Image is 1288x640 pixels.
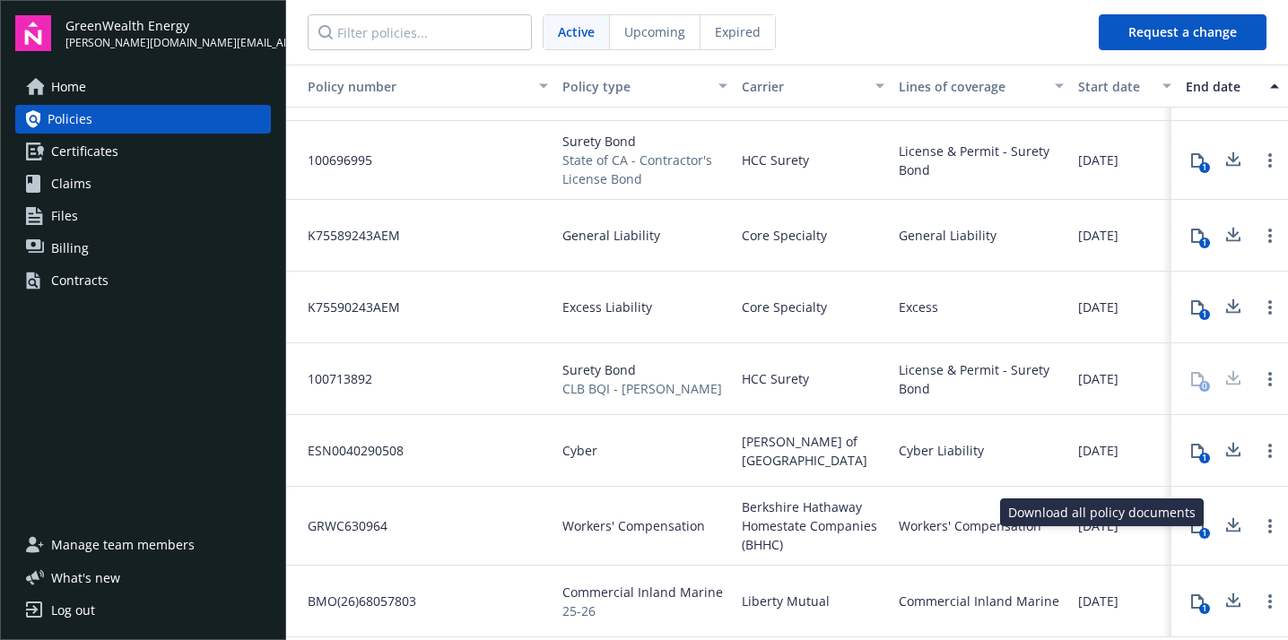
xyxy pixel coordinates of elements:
[1179,433,1215,469] button: 1
[51,234,89,263] span: Billing
[742,432,884,470] span: [PERSON_NAME] of [GEOGRAPHIC_DATA]
[65,16,271,35] span: GreenWealth Energy
[899,77,1044,96] div: Lines of coverage
[1259,368,1281,390] a: Open options
[562,516,705,535] span: Workers' Compensation
[1259,150,1281,171] a: Open options
[562,601,723,620] span: 25-26
[1078,77,1152,96] div: Start date
[15,266,271,295] a: Contracts
[562,583,723,601] span: Commercial Inland Marine
[1078,298,1118,316] span: [DATE]
[48,105,92,134] span: Policies
[742,77,865,96] div: Carrier
[293,151,372,169] span: 100696995
[65,35,271,51] span: [PERSON_NAME][DOMAIN_NAME][EMAIL_ADDRESS][PERSON_NAME][DOMAIN_NAME]
[1179,218,1215,254] button: 1
[51,596,95,625] div: Log out
[1078,151,1118,169] span: [DATE]
[51,73,86,101] span: Home
[742,497,884,554] span: Berkshire Hathaway Homestate Companies (BHHC)
[562,132,727,151] span: Surety Bond
[899,516,1041,535] div: Workers' Compensation
[742,151,809,169] span: HCC Surety
[293,516,387,535] span: GRWC630964
[51,169,91,198] span: Claims
[1099,14,1266,50] button: Request a change
[562,226,660,245] span: General Liability
[15,169,271,198] a: Claims
[899,226,996,245] div: General Liability
[562,298,652,316] span: Excess Liability
[1078,592,1118,610] span: [DATE]
[562,77,708,96] div: Policy type
[1078,226,1118,245] span: [DATE]
[1078,369,1118,388] span: [DATE]
[562,379,722,398] span: CLB BQI - [PERSON_NAME]
[1179,584,1215,619] button: 1
[558,22,595,41] span: Active
[1199,603,1210,614] div: 1
[293,77,528,96] div: Toggle SortBy
[1259,225,1281,246] a: Open options
[65,15,271,51] button: GreenWealth Energy[PERSON_NAME][DOMAIN_NAME][EMAIL_ADDRESS][PERSON_NAME][DOMAIN_NAME]
[899,592,1059,610] div: Commercial Inland Marine
[15,568,149,587] button: What's new
[1199,238,1210,248] div: 1
[51,202,78,230] span: Files
[899,298,938,316] div: Excess
[624,22,685,41] span: Upcoming
[1199,453,1210,463] div: 1
[51,266,109,295] div: Contracts
[15,234,271,263] a: Billing
[293,441,404,460] span: ESN0040290508
[742,369,809,388] span: HCC Surety
[1179,143,1215,178] button: 1
[742,592,830,610] span: Liberty Mutual
[51,531,195,559] span: Manage team members
[15,531,271,559] a: Manage team members
[1199,528,1210,539] div: 1
[293,298,400,316] span: K75590243AEM
[735,65,892,108] button: Carrier
[1000,498,1204,526] div: Download all policy documents
[308,14,532,50] input: Filter policies...
[742,226,827,245] span: Core Specialty
[15,137,271,166] a: Certificates
[293,592,416,610] span: BMO(26)68057803
[892,65,1071,108] button: Lines of coverage
[555,65,735,108] button: Policy type
[899,441,984,460] div: Cyber Liability
[1071,65,1179,108] button: Start date
[15,73,271,101] a: Home
[1179,65,1286,108] button: End date
[15,15,51,51] img: navigator-logo.svg
[1259,591,1281,612] a: Open options
[1199,309,1210,320] div: 1
[562,360,722,379] span: Surety Bond
[562,441,597,460] span: Cyber
[293,77,528,96] div: Policy number
[562,151,727,188] span: State of CA - Contractor's License Bond
[1186,77,1259,96] div: End date
[1259,515,1281,537] a: Open options
[51,568,120,587] span: What ' s new
[1259,297,1281,318] a: Open options
[715,22,761,41] span: Expired
[15,202,271,230] a: Files
[51,137,118,166] span: Certificates
[1078,441,1118,460] span: [DATE]
[293,369,372,388] span: 100713892
[15,105,271,134] a: Policies
[1179,290,1215,325] button: 1
[1259,440,1281,462] a: Open options
[899,360,1064,398] div: License & Permit - Surety Bond
[742,298,827,316] span: Core Specialty
[293,226,400,245] span: K75589243AEM
[1199,162,1210,173] div: 1
[899,142,1064,179] div: License & Permit - Surety Bond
